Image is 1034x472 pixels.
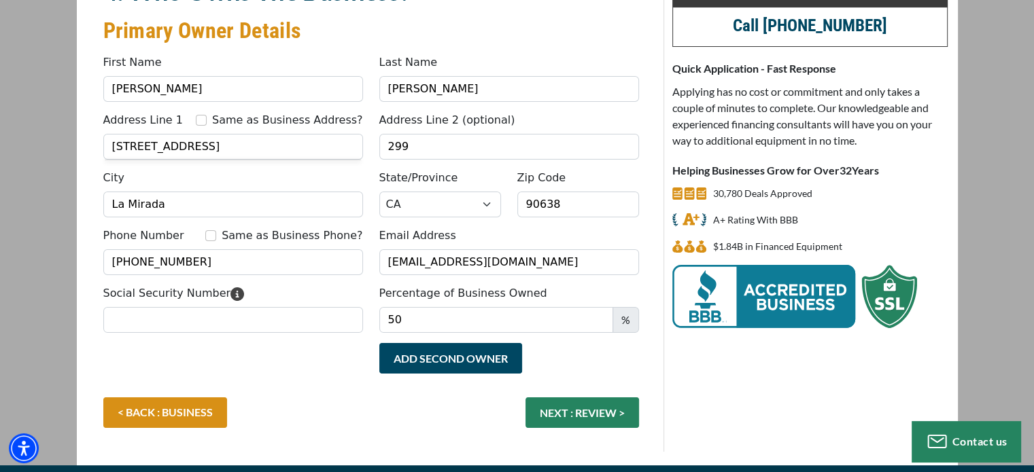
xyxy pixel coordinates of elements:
button: NEXT : REVIEW > [525,397,639,428]
p: Applying has no cost or commitment and only takes a couple of minutes to complete. Our knowledgea... [672,84,948,149]
h3: Primary Owner Details [103,17,639,44]
label: Phone Number [103,228,184,244]
img: BBB Acredited Business and SSL Protection [672,265,917,328]
button: Add Second Owner [379,343,522,374]
label: City [103,170,124,186]
label: Same as Business Phone? [222,228,362,244]
p: A+ Rating With BBB [713,212,798,228]
label: Zip Code [517,170,566,186]
span: Contact us [952,435,1007,448]
span: % [613,307,639,333]
label: Email Address [379,228,456,244]
label: Last Name [379,54,438,71]
p: Quick Application - Fast Response [672,60,948,77]
label: State/Province [379,170,458,186]
svg: Please enter your Social Security Number. We use this information to identify you and process you... [230,287,244,301]
label: Percentage of Business Owned [379,285,547,302]
label: First Name [103,54,162,71]
label: Address Line 1 [103,112,183,128]
p: Helping Businesses Grow for Over Years [672,162,948,179]
label: Social Security Number [103,285,245,302]
span: 32 [840,164,852,177]
a: call (847) 897-2499 [733,16,887,35]
input: suite, apt, house # [379,134,639,160]
a: < BACK : BUSINESS [103,397,227,428]
p: $1,843,753,590 in Financed Equipment [713,238,842,255]
label: Address Line 2 (optional) [379,112,515,128]
button: Contact us [912,421,1020,462]
p: 30,780 Deals Approved [713,185,812,202]
div: Accessibility Menu [9,433,39,463]
label: Same as Business Address? [212,112,363,128]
